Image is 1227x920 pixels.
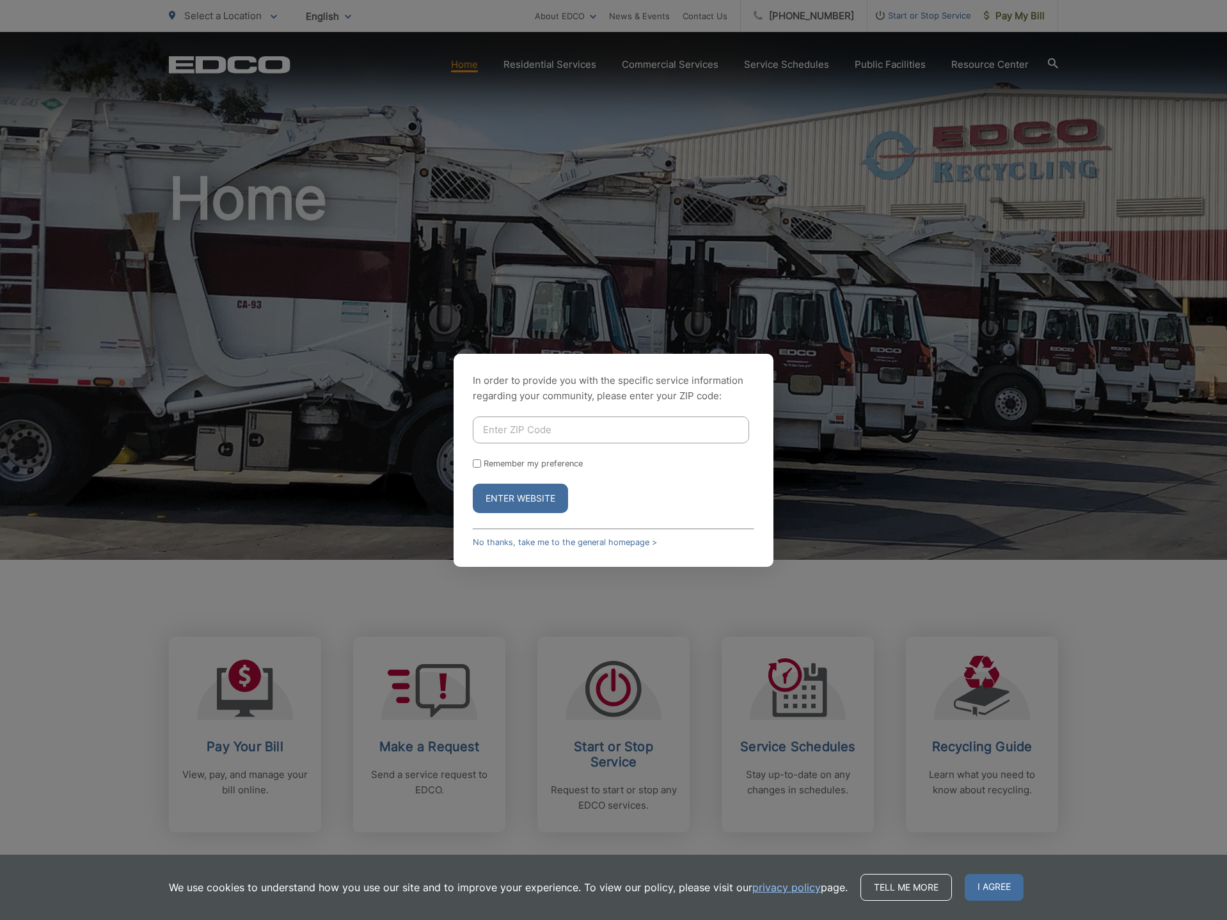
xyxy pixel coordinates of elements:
span: I agree [965,874,1024,901]
p: We use cookies to understand how you use our site and to improve your experience. To view our pol... [169,880,848,895]
a: Tell me more [860,874,952,901]
p: In order to provide you with the specific service information regarding your community, please en... [473,373,754,404]
label: Remember my preference [484,459,583,468]
a: privacy policy [752,880,821,895]
a: No thanks, take me to the general homepage > [473,537,657,547]
input: Enter ZIP Code [473,416,749,443]
button: Enter Website [473,484,568,513]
